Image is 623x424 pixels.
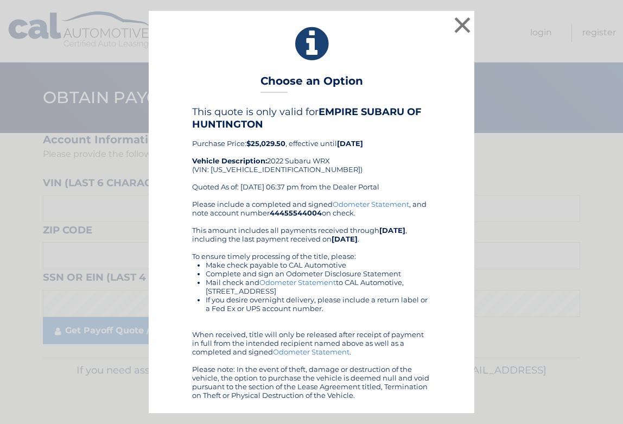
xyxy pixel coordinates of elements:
[452,14,473,36] button: ×
[206,261,431,269] li: Make check payable to CAL Automotive
[206,295,431,313] li: If you desire overnight delivery, please include a return label or a Fed Ex or UPS account number.
[192,156,267,165] strong: Vehicle Description:
[246,139,285,148] b: $25,029.50
[379,226,405,235] b: [DATE]
[260,74,363,93] h3: Choose an Option
[192,106,431,199] div: Purchase Price: , effective until 2022 Subaru WRX (VIN: [US_VEHICLE_IDENTIFICATION_NUMBER]) Quote...
[337,139,363,148] b: [DATE]
[192,106,422,130] b: EMPIRE SUBARU OF HUNTINGTON
[259,278,336,287] a: Odometer Statement
[332,235,358,243] b: [DATE]
[192,106,431,130] h4: This quote is only valid for
[206,278,431,295] li: Mail check and to CAL Automotive, [STREET_ADDRESS]
[192,200,431,400] div: Please include a completed and signed , and note account number on check. This amount includes al...
[270,208,322,217] b: 44455544004
[273,347,349,356] a: Odometer Statement
[206,269,431,278] li: Complete and sign an Odometer Disclosure Statement
[333,200,409,208] a: Odometer Statement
